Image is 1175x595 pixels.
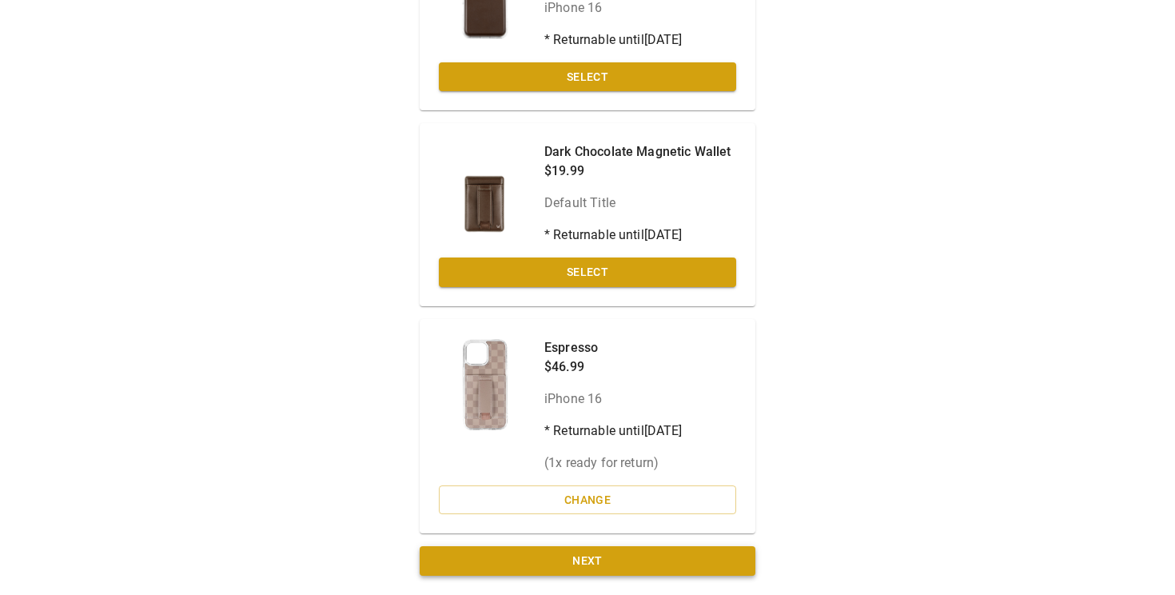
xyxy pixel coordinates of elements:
p: $46.99 [544,357,683,377]
p: * Returnable until [DATE] [544,421,683,441]
p: iPhone 16 [544,389,683,409]
p: Default Title [544,194,731,213]
p: Espresso [544,338,683,357]
p: $19.99 [544,162,731,181]
p: ( 1 x ready for return) [544,453,683,473]
button: Select [439,258,736,287]
button: Select [439,62,736,92]
button: Change [439,485,736,515]
p: Dark Chocolate Magnetic Wallet [544,142,731,162]
p: * Returnable until [DATE] [544,226,731,245]
p: * Returnable until [DATE] [544,30,723,50]
button: Next [420,546,755,576]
